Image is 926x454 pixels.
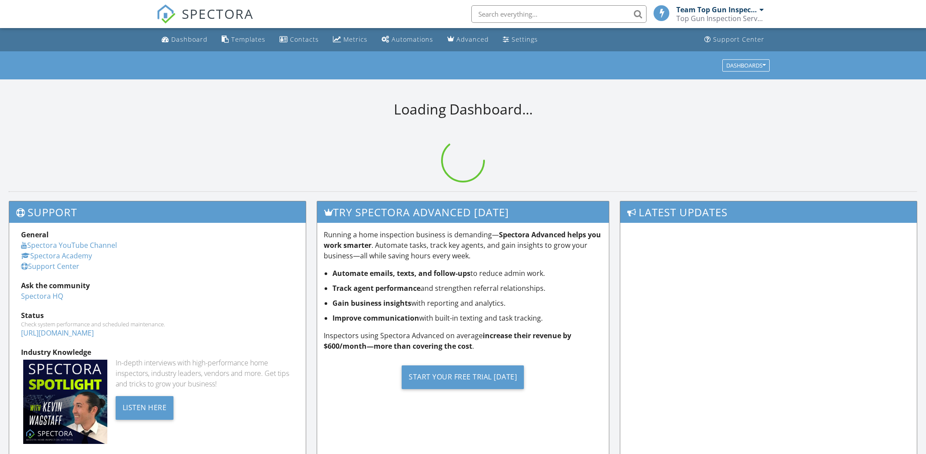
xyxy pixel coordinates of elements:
h3: Latest Updates [620,201,917,223]
strong: Automate emails, texts, and follow-ups [332,268,470,278]
div: Listen Here [116,396,174,420]
strong: General [21,230,49,240]
a: Metrics [329,32,371,48]
div: Dashboards [726,62,766,68]
div: Advanced [456,35,489,43]
a: Templates [218,32,269,48]
strong: Track agent performance [332,283,421,293]
a: Spectora Academy [21,251,92,261]
button: Dashboards [722,59,770,71]
input: Search everything... [471,5,647,23]
a: Support Center [701,32,768,48]
strong: Improve communication [332,313,419,323]
a: Contacts [276,32,322,48]
div: Metrics [343,35,368,43]
a: Spectora HQ [21,291,63,301]
a: Support Center [21,261,79,271]
div: Industry Knowledge [21,347,294,357]
a: Automations (Basic) [378,32,437,48]
div: Top Gun Inspection Services Group, Inc [676,14,764,23]
div: Ask the community [21,280,294,291]
a: Dashboard [158,32,211,48]
li: to reduce admin work. [332,268,602,279]
img: The Best Home Inspection Software - Spectora [156,4,176,24]
div: Contacts [290,35,319,43]
li: with built-in texting and task tracking. [332,313,602,323]
img: Spectoraspolightmain [23,360,107,444]
a: [URL][DOMAIN_NAME] [21,328,94,338]
a: Spectora YouTube Channel [21,240,117,250]
div: Start Your Free Trial [DATE] [402,365,524,389]
span: SPECTORA [182,4,254,23]
div: Team Top Gun Inspectors [676,5,757,14]
div: Automations [392,35,433,43]
div: Templates [231,35,265,43]
div: Status [21,310,294,321]
h3: Support [9,201,306,223]
strong: Spectora Advanced helps you work smarter [324,230,601,250]
li: with reporting and analytics. [332,298,602,308]
a: Listen Here [116,402,174,412]
a: Start Your Free Trial [DATE] [324,358,602,396]
a: Advanced [444,32,492,48]
a: Settings [499,32,541,48]
strong: Gain business insights [332,298,411,308]
p: Running a home inspection business is demanding— . Automate tasks, track key agents, and gain ins... [324,229,602,261]
div: Check system performance and scheduled maintenance. [21,321,294,328]
h3: Try spectora advanced [DATE] [317,201,608,223]
div: Settings [512,35,538,43]
div: Dashboard [171,35,208,43]
strong: increase their revenue by $600/month—more than covering the cost [324,331,571,351]
p: Inspectors using Spectora Advanced on average . [324,330,602,351]
li: and strengthen referral relationships. [332,283,602,293]
div: In-depth interviews with high-performance home inspectors, industry leaders, vendors and more. Ge... [116,357,294,389]
a: SPECTORA [156,12,254,30]
div: Support Center [713,35,764,43]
